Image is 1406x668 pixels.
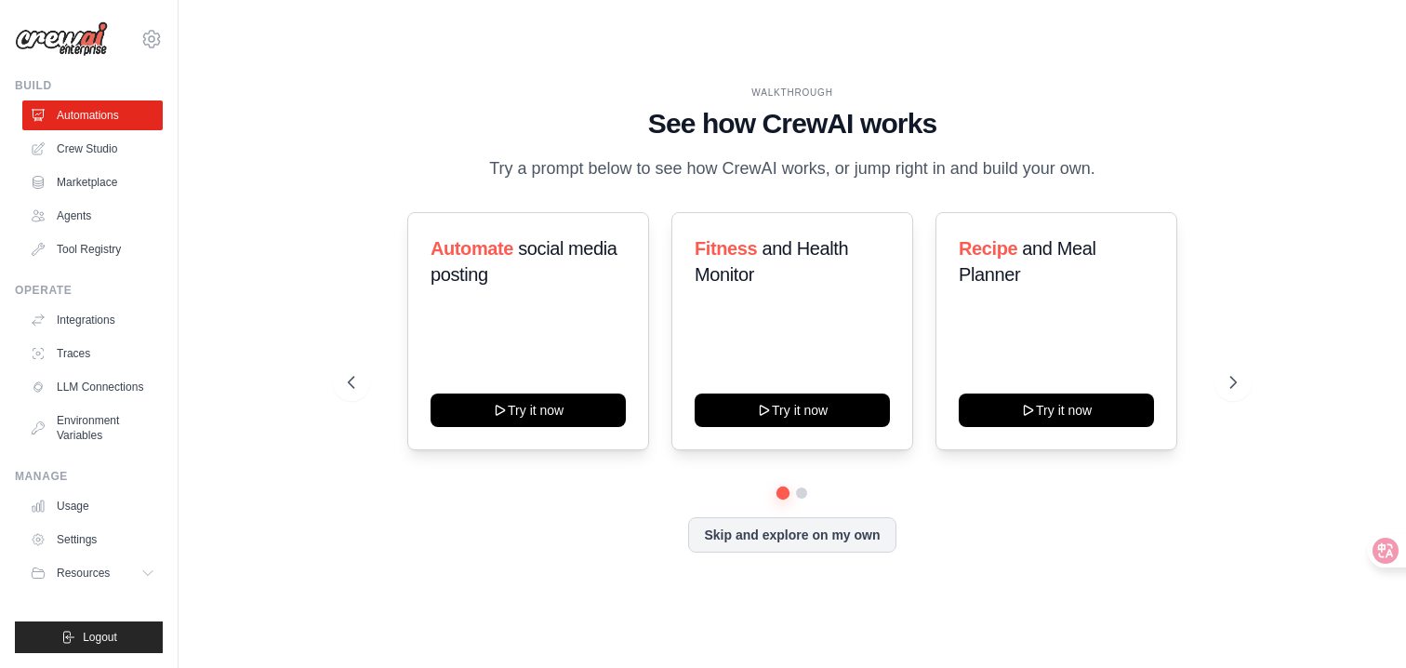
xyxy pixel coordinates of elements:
[688,517,895,553] button: Skip and explore on my own
[959,394,1154,427] button: Try it now
[959,238,1017,259] span: Recipe
[348,107,1238,140] h1: See how CrewAI works
[22,339,163,368] a: Traces
[15,621,163,653] button: Logout
[22,134,163,164] a: Crew Studio
[22,305,163,335] a: Integrations
[15,78,163,93] div: Build
[22,372,163,402] a: LLM Connections
[695,238,757,259] span: Fitness
[22,167,163,197] a: Marketplace
[695,394,890,427] button: Try it now
[22,491,163,521] a: Usage
[22,234,163,264] a: Tool Registry
[22,100,163,130] a: Automations
[431,238,513,259] span: Automate
[431,394,626,427] button: Try it now
[22,406,163,450] a: Environment Variables
[22,525,163,554] a: Settings
[348,86,1238,100] div: WALKTHROUGH
[15,21,108,57] img: Logo
[959,238,1095,285] span: and Meal Planner
[695,238,848,285] span: and Health Monitor
[15,469,163,484] div: Manage
[431,238,617,285] span: social media posting
[83,630,117,645] span: Logout
[480,155,1105,182] p: Try a prompt below to see how CrewAI works, or jump right in and build your own.
[22,201,163,231] a: Agents
[22,558,163,588] button: Resources
[57,566,110,581] span: Resources
[15,283,163,298] div: Operate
